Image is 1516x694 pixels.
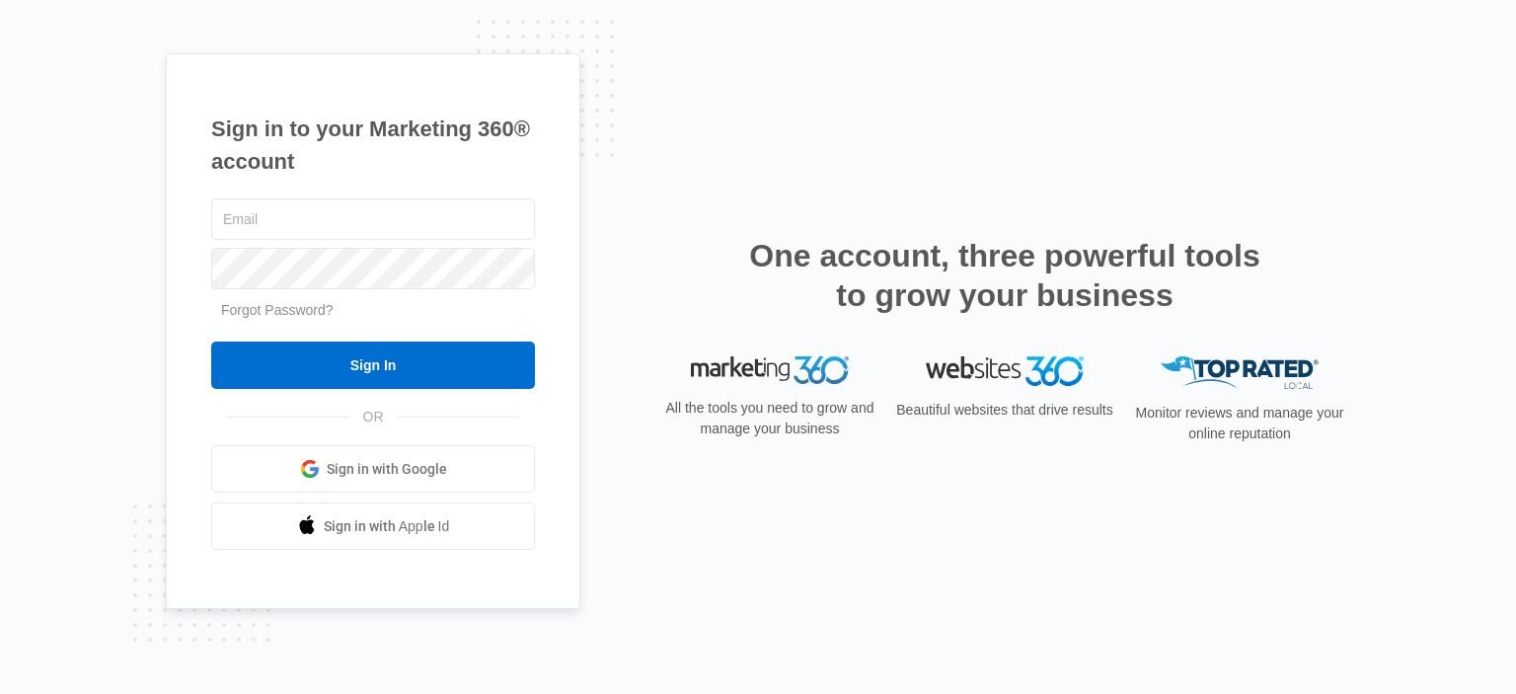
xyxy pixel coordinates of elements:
a: Forgot Password? [221,302,334,318]
a: Sign in with Google [211,445,535,493]
span: OR [349,407,398,427]
img: Top Rated Local [1161,356,1319,389]
img: Websites 360 [926,356,1084,385]
h1: Sign in to your Marketing 360® account [211,113,535,178]
h2: One account, three powerful tools to grow your business [743,236,1266,315]
img: Marketing 360 [691,356,849,384]
p: All the tools you need to grow and manage your business [659,398,880,439]
input: Sign In [211,342,535,389]
p: Beautiful websites that drive results [894,400,1115,421]
p: Monitor reviews and manage your online reputation [1129,403,1350,444]
a: Sign in with Apple Id [211,502,535,550]
span: Sign in with Google [327,459,447,480]
input: Email [211,198,535,240]
span: Sign in with Apple Id [324,516,450,537]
